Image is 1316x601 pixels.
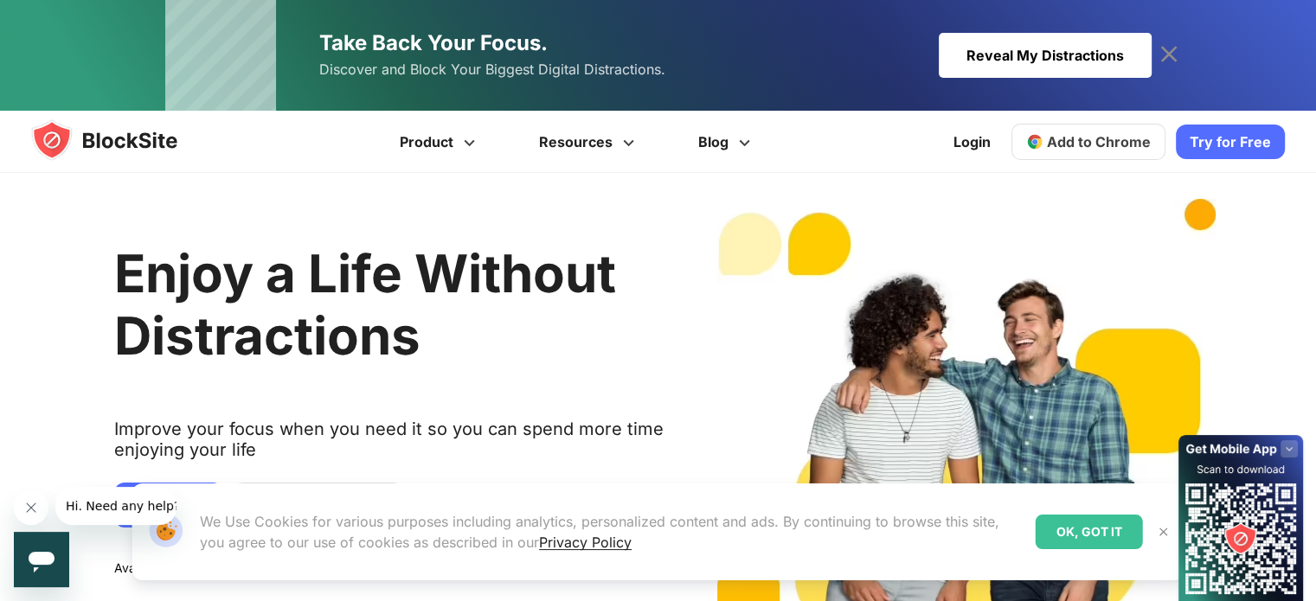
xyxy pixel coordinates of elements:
span: Take Back Your Focus. [319,30,548,55]
span: Add to Chrome [1047,133,1151,150]
a: Login [943,121,1001,163]
a: Blog [669,111,785,173]
p: We Use Cookies for various purposes including analytics, personalized content and ads. By continu... [200,511,1022,553]
button: Close [1152,521,1175,543]
span: Hi. Need any help? [10,12,125,26]
div: Reveal My Distractions [939,33,1152,78]
a: Resources [510,111,669,173]
a: Privacy Policy [539,534,632,551]
span: Discover and Block Your Biggest Digital Distractions. [319,57,665,82]
a: Product [370,111,510,173]
a: Add to Chrome [1011,124,1165,160]
iframe: Close message [14,490,48,525]
iframe: Message from company [55,487,177,525]
img: blocksite-icon.5d769676.svg [31,119,211,161]
text: Improve your focus when you need it so you can spend more time enjoying your life [114,419,666,474]
img: Close [1157,525,1171,539]
iframe: Button to launch messaging window [14,532,69,587]
a: Try for Free [1176,125,1285,159]
div: OK, GOT IT [1036,515,1143,549]
img: chrome-icon.svg [1026,133,1043,150]
h2: Enjoy a Life Without Distractions [114,242,666,367]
